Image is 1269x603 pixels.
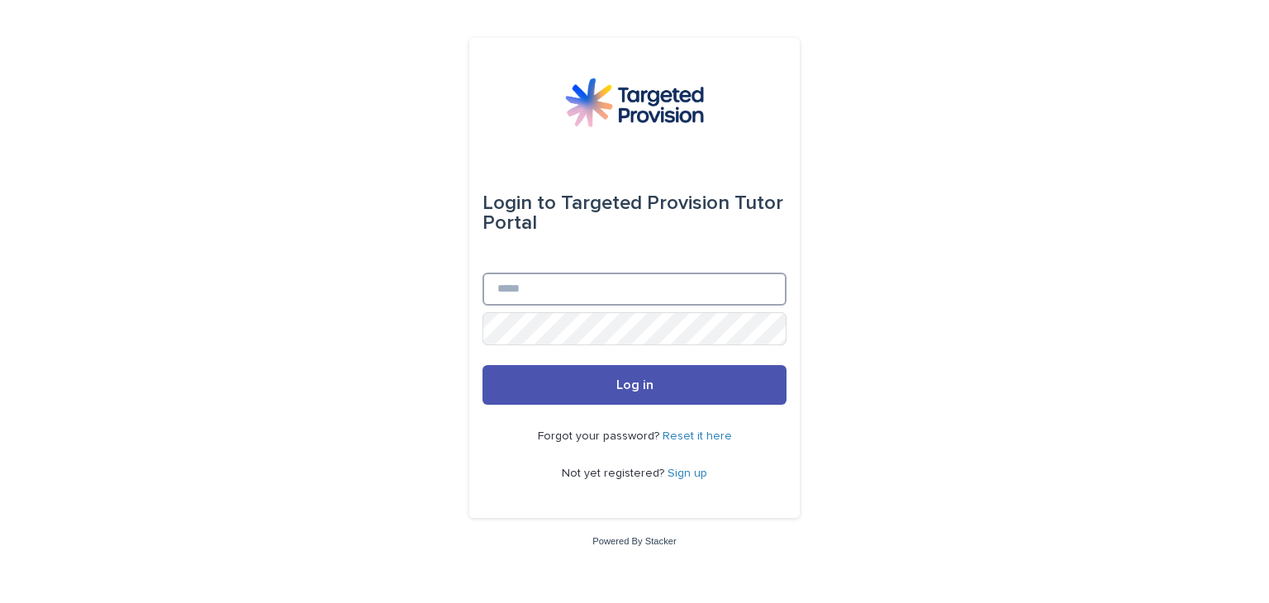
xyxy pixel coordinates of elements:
[538,430,663,442] span: Forgot your password?
[565,78,704,127] img: M5nRWzHhSzIhMunXDL62
[663,430,732,442] a: Reset it here
[616,378,654,392] span: Log in
[482,180,787,246] div: Targeted Provision Tutor Portal
[482,365,787,405] button: Log in
[668,468,707,479] a: Sign up
[562,468,668,479] span: Not yet registered?
[482,193,556,213] span: Login to
[592,536,676,546] a: Powered By Stacker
